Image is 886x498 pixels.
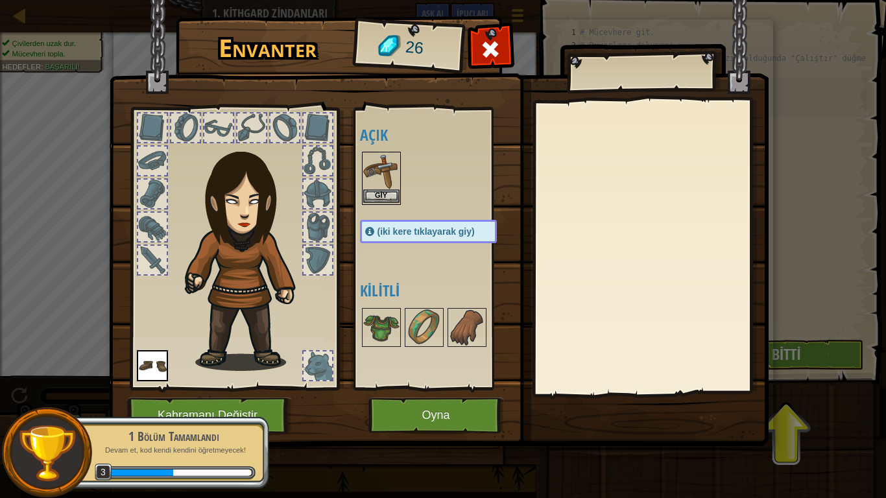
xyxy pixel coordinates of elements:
span: (iki kere tıklayarak giy) [377,226,475,237]
img: portrait.png [449,309,485,346]
p: Devam et, kod kendi kendini öğretmeyecek! [92,445,256,455]
img: portrait.png [363,153,400,189]
button: Kahramanı Değiştir [127,397,292,433]
img: portrait.png [406,309,442,346]
span: 3 [95,464,112,481]
img: portrait.png [137,350,168,381]
span: 26 [404,36,424,60]
h4: Açık [360,126,523,143]
img: guardian_hair.png [179,132,318,371]
img: trophy.png [18,423,77,482]
button: Oyna [368,397,504,433]
h1: Envanter [185,34,350,62]
img: portrait.png [363,309,400,346]
h4: Kilitli [360,282,523,299]
button: Giy [363,189,400,203]
div: 1 Bölüm Tamamlandı [92,427,256,445]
